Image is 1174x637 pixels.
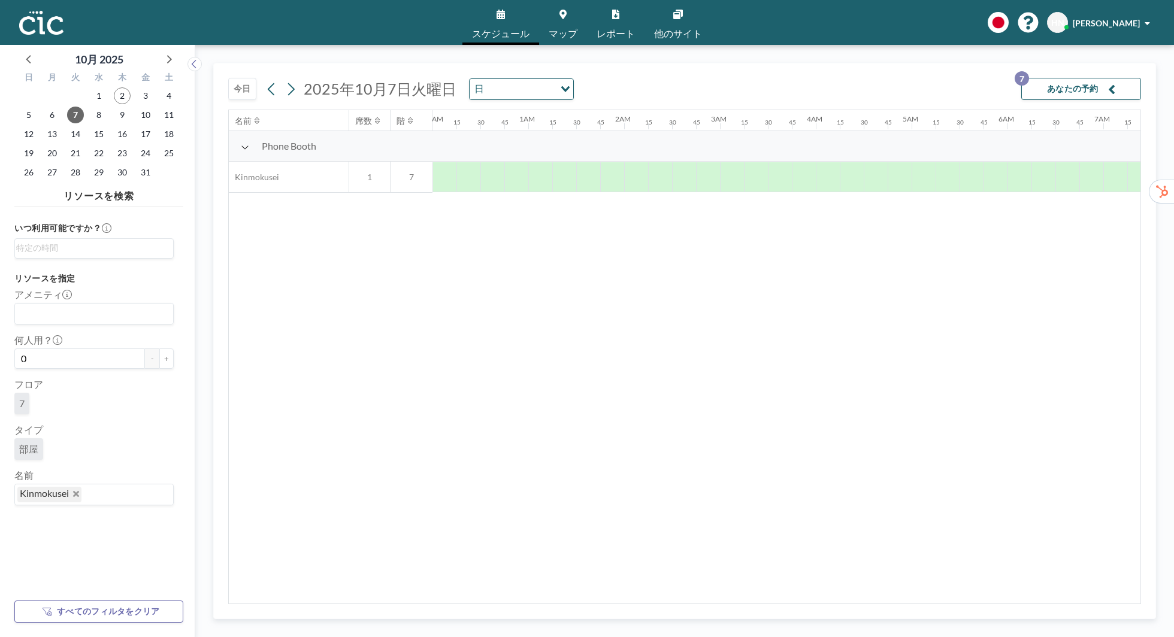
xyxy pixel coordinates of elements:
div: 15 [645,119,652,126]
div: 30 [957,119,964,126]
div: 土 [157,71,180,86]
div: 30 [477,119,485,126]
div: 席数 [355,116,372,126]
input: Search for option [83,487,167,502]
div: 15 [741,119,748,126]
span: 2025年10月18日土曜日 [161,126,177,142]
div: 2AM [615,114,631,123]
span: 2025年10月21日火曜日 [67,145,84,162]
span: 2025年10月24日金曜日 [137,145,154,162]
label: 何人用？ [14,334,62,346]
button: すべてのフィルタをクリア [14,600,183,623]
span: スケジュール [472,29,529,38]
div: Search for option [15,304,173,324]
span: すべてのフィルタをクリア [57,606,159,617]
span: 2025年10月6日月曜日 [44,107,60,123]
span: 2025年10月20日月曜日 [44,145,60,162]
span: 2025年10月2日木曜日 [114,87,131,104]
div: 45 [981,119,988,126]
div: Search for option [15,239,173,257]
span: 他のサイト [654,29,702,38]
span: 2025年10月9日木曜日 [114,107,131,123]
p: 7 [1015,71,1029,86]
div: 10月 2025 [75,51,123,68]
div: 30 [765,119,772,126]
div: 30 [861,119,868,126]
span: 2025年10月19日日曜日 [20,145,37,162]
span: 2025年10月17日金曜日 [137,126,154,142]
div: 3AM [711,114,727,123]
span: 2025年10月7日火曜日 [304,80,456,98]
span: 2025年10月26日日曜日 [20,164,37,181]
span: 2025年10月4日土曜日 [161,87,177,104]
div: 45 [885,119,892,126]
label: タイプ [14,424,43,436]
button: あなたの予約7 [1021,78,1141,100]
span: 2025年10月8日水曜日 [90,107,107,123]
div: 火 [64,71,87,86]
div: 木 [110,71,134,86]
span: 2025年10月7日火曜日 [67,107,84,123]
span: 7 [19,398,25,409]
div: 45 [597,119,604,126]
div: 15 [933,119,940,126]
div: 階 [397,116,405,126]
span: 2025年10月5日日曜日 [20,107,37,123]
div: Search for option [470,79,573,99]
span: レポート [597,29,635,38]
span: 2025年10月1日水曜日 [90,87,107,104]
span: 2025年10月31日金曜日 [137,164,154,181]
div: 15 [837,119,844,126]
span: Kinmokusei [229,172,279,183]
button: + [159,348,174,369]
div: 30 [1052,119,1060,126]
div: 45 [1076,119,1084,126]
div: 5AM [903,114,918,123]
span: マップ [549,29,577,38]
div: Search for option [15,484,173,505]
input: Search for option [16,306,167,321]
span: 2025年10月3日金曜日 [137,87,154,104]
div: 金 [134,71,157,86]
div: 45 [789,119,796,126]
div: 30 [669,119,676,126]
div: 30 [573,119,580,126]
span: 2025年10月12日日曜日 [20,126,37,142]
button: 今日 [228,78,256,100]
img: organization-logo [19,11,63,35]
span: 2025年10月13日月曜日 [44,126,60,142]
div: 15 [1124,119,1131,126]
span: 2025年10月25日土曜日 [161,145,177,162]
div: 7AM [1094,114,1110,123]
span: 1 [349,172,390,183]
span: 2025年10月23日木曜日 [114,145,131,162]
label: 名前 [14,469,34,481]
button: - [145,348,159,369]
span: 2025年10月15日水曜日 [90,126,107,142]
div: 15 [453,119,461,126]
span: 7 [391,172,432,183]
label: フロア [14,378,43,390]
div: 12AM [423,114,443,123]
div: 15 [1028,119,1036,126]
span: Phone Booth [262,140,316,152]
div: 45 [501,119,509,126]
span: 2025年10月16日木曜日 [114,126,131,142]
input: Search for option [16,241,167,254]
span: 部屋 [19,443,38,454]
div: 月 [41,71,64,86]
div: 水 [87,71,111,86]
label: アメニティ [14,289,72,301]
span: [PERSON_NAME] [1073,18,1140,28]
span: 2025年10月27日月曜日 [44,164,60,181]
span: 2025年10月30日木曜日 [114,164,131,181]
span: 2025年10月22日水曜日 [90,145,107,162]
span: 2025年10月14日火曜日 [67,126,84,142]
span: HN [1051,17,1064,28]
div: 日 [17,71,41,86]
h4: リソースを検索 [14,185,183,202]
h3: リソースを指定 [14,273,174,284]
span: 2025年10月11日土曜日 [161,107,177,123]
span: 2025年10月29日水曜日 [90,164,107,181]
span: 2025年10月10日金曜日 [137,107,154,123]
